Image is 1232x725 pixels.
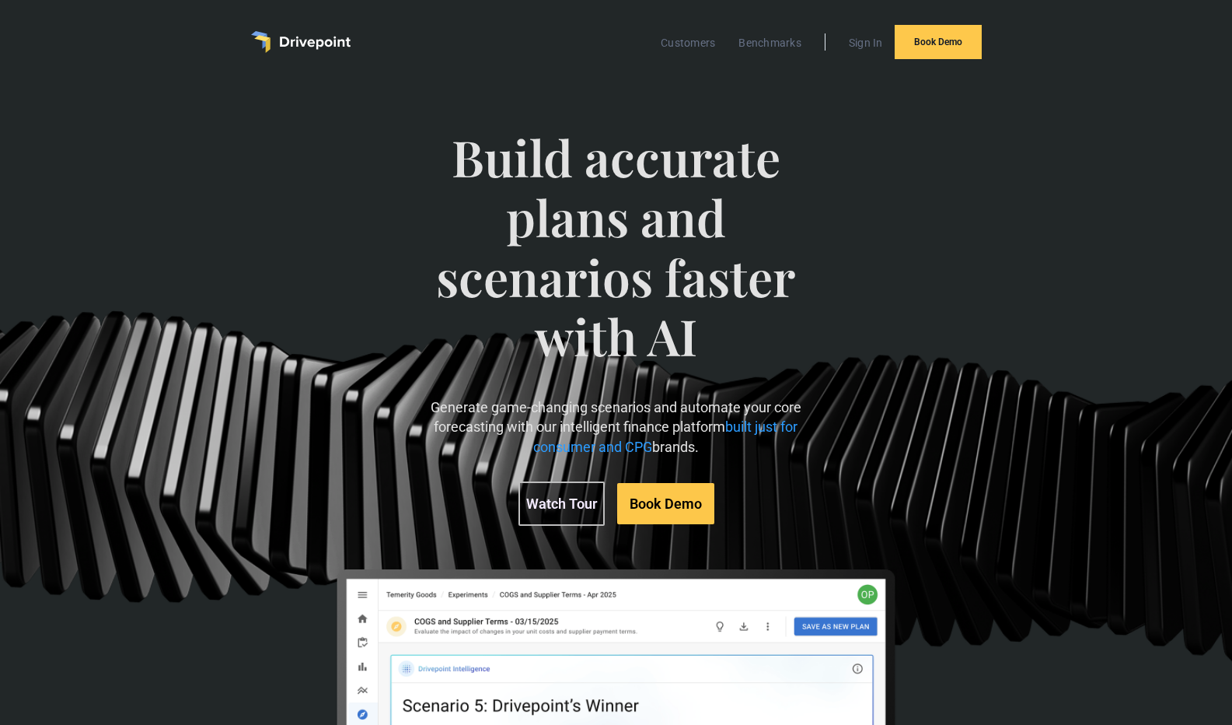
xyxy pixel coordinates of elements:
[616,483,714,524] a: Book Demo
[841,33,891,53] a: Sign In
[518,482,604,526] a: Watch Tour
[653,33,723,53] a: Customers
[406,128,827,398] span: Build accurate plans and scenarios faster with AI
[406,398,827,457] p: Generate game-changing scenarios and automate your core forecasting with our intelligent finance ...
[731,33,809,53] a: Benchmarks
[895,25,982,59] a: Book Demo
[251,31,351,53] a: home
